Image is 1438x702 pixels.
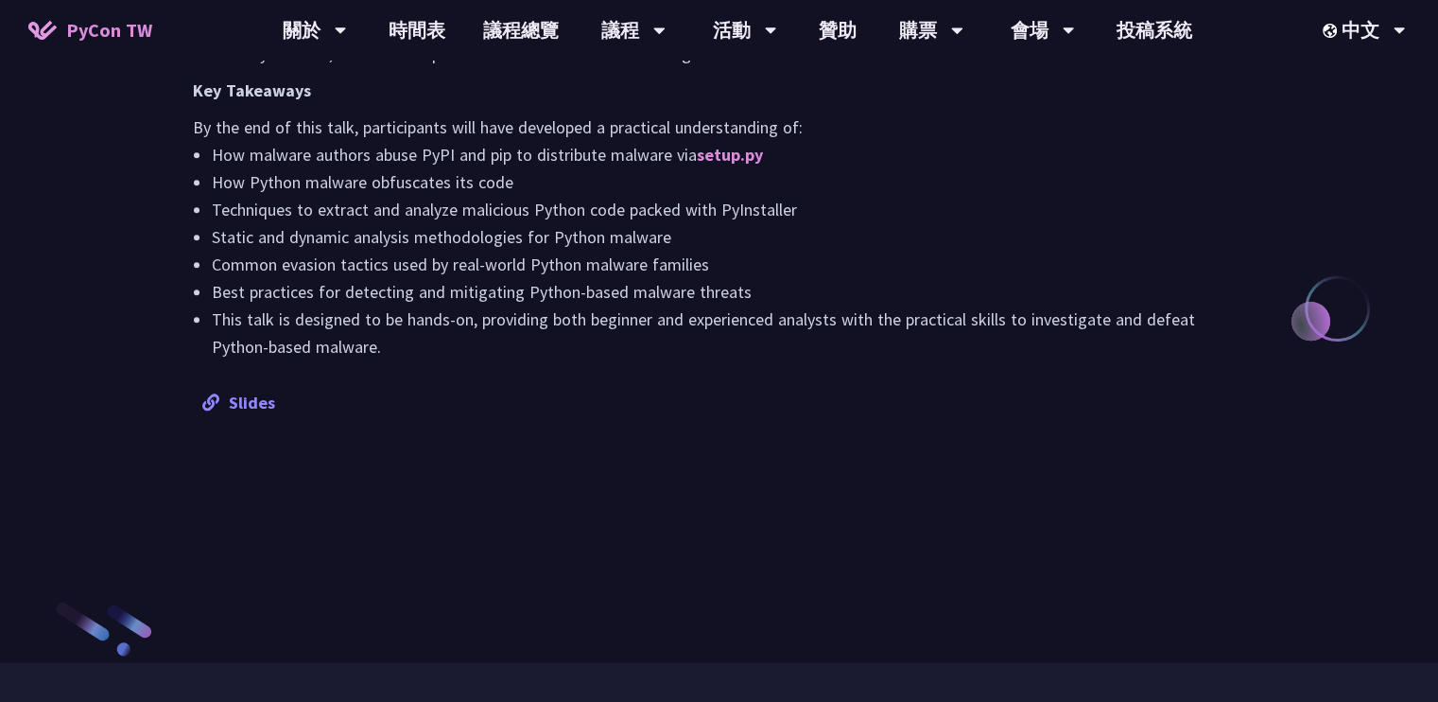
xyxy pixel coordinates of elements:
img: Locale Icon [1323,24,1342,38]
li: How Python malware obfuscates its code [212,168,1245,196]
li: Static and dynamic analysis methodologies for Python malware [212,223,1245,251]
img: Home icon of PyCon TW 2025 [28,21,57,40]
li: How malware authors abuse PyPI and pip to distribute malware via [212,141,1245,168]
a: setup.py [697,144,763,166]
p: By the end of this talk, participants will have developed a practical understanding of: [193,114,1245,141]
li: Techniques to extract and analyze malicious Python code packed with PyInstaller [212,196,1245,223]
li: This talk is designed to be hands-on, providing both beginner and experienced analysts with the p... [212,306,1245,360]
a: PyCon TW [9,7,171,54]
li: Common evasion tactics used by real-world Python malware families [212,251,1245,278]
span: PyCon TW [66,16,152,44]
li: Best practices for detecting and mitigating Python-based malware threats [212,278,1245,306]
a: Slides [202,392,275,413]
strong: Key Takeaways [193,79,311,101]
